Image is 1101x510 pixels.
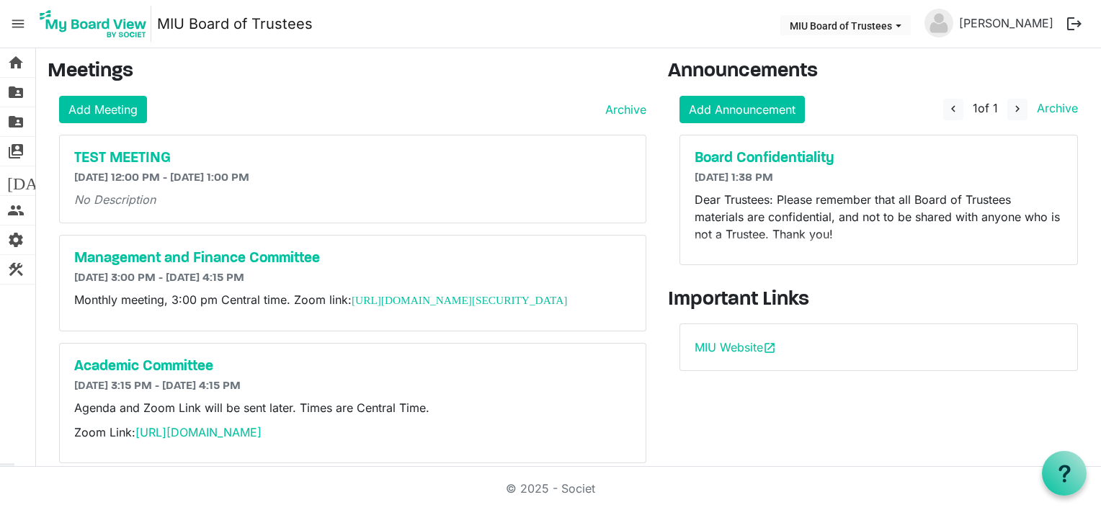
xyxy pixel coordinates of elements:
span: 1 [973,101,978,115]
a: Archive [1031,101,1078,115]
span: navigate_next [1011,102,1024,115]
a: Management and Finance Committee [74,250,631,267]
a: My Board View Logo [35,6,157,42]
p: No Description [74,191,631,208]
h3: Important Links [668,288,1089,313]
button: logout [1059,9,1089,39]
p: Agenda and Zoom Link will be sent later. Times are Central Time. [74,399,631,416]
span: folder_shared [7,78,24,107]
span: folder_shared [7,107,24,136]
span: open_in_new [763,341,776,354]
span: home [7,48,24,77]
a: MIU Board of Trustees [157,9,313,38]
span: navigate_before [947,102,960,115]
span: settings [7,225,24,254]
span: switch_account [7,137,24,166]
a: Archive [599,101,646,118]
button: navigate_next [1007,99,1028,120]
span: people [7,196,24,225]
button: MIU Board of Trustees dropdownbutton [780,15,911,35]
img: no-profile-picture.svg [924,9,953,37]
a: TEST MEETING [74,150,631,167]
h3: Announcements [668,60,1089,84]
a: Academic Committee [74,358,631,375]
span: Zoom Link: [74,425,262,439]
a: Add Meeting [59,96,147,123]
h3: Meetings [48,60,646,84]
span: [DATE] 1:38 PM [695,172,773,184]
img: My Board View Logo [35,6,151,42]
p: Monthly meeting, 3:00 pm Central time. Zoom link: [74,291,631,309]
a: [URL][DOMAIN_NAME] [135,425,262,439]
a: Add Announcement [679,96,805,123]
h6: [DATE] 12:00 PM - [DATE] 1:00 PM [74,171,631,185]
a: [PERSON_NAME] [953,9,1059,37]
a: [URL][DOMAIN_NAME][SECURITY_DATA] [352,294,567,306]
a: MIU Websiteopen_in_new [695,340,776,354]
button: navigate_before [943,99,963,120]
a: © 2025 - Societ [506,481,595,496]
h6: [DATE] 3:15 PM - [DATE] 4:15 PM [74,380,631,393]
span: construction [7,255,24,284]
span: of 1 [973,101,998,115]
p: Dear Trustees: Please remember that all Board of Trustees materials are confidential, and not to ... [695,191,1063,243]
span: menu [4,10,32,37]
span: [DATE] [7,166,63,195]
h6: [DATE] 3:00 PM - [DATE] 4:15 PM [74,272,631,285]
a: Board Confidentiality [695,150,1063,167]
